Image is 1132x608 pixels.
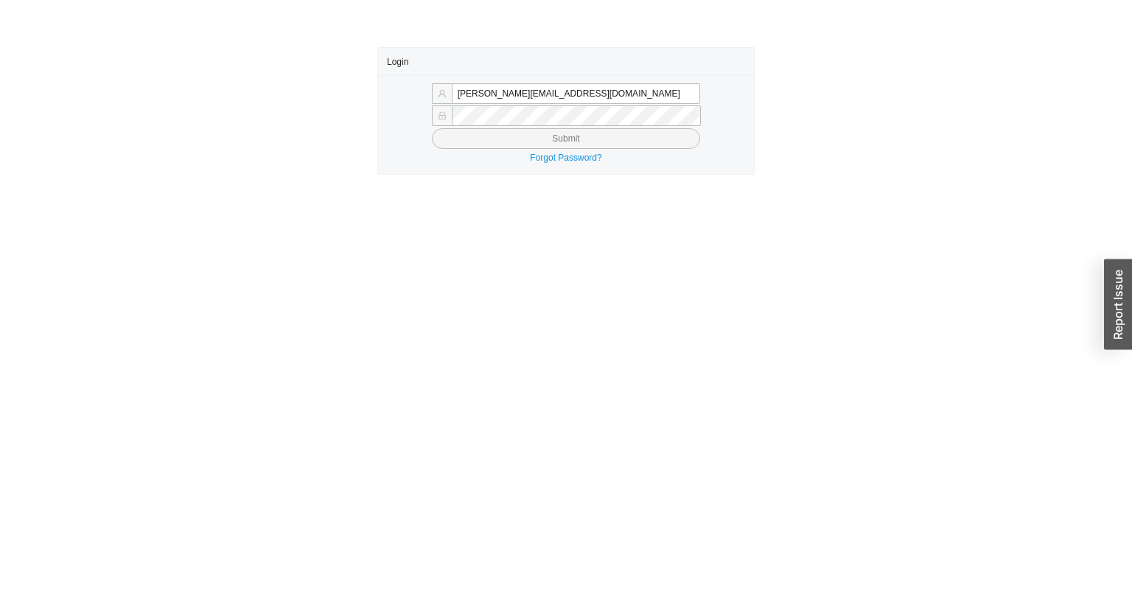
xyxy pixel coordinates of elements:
span: user [438,89,447,98]
div: Login [387,48,745,75]
input: Email [452,83,700,104]
span: lock [438,111,447,120]
a: Forgot Password? [530,153,601,163]
button: Submit [432,128,700,149]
